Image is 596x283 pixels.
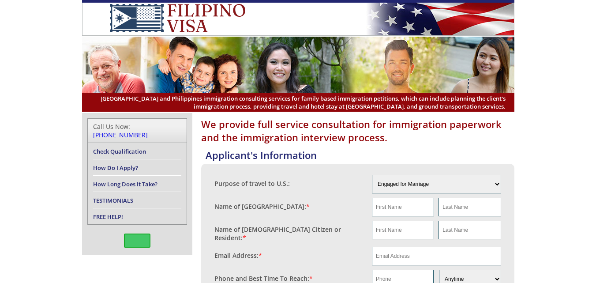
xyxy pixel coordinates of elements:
span: [GEOGRAPHIC_DATA] and Philippines immigration consulting services for family based immigration pe... [91,94,506,110]
a: How Do I Apply? [93,164,138,172]
input: Email Address [372,247,501,265]
input: First Name [372,198,434,216]
input: Last Name [439,198,501,216]
a: FREE HELP! [93,213,123,221]
input: First Name [372,221,434,239]
a: [PHONE_NUMBER] [93,131,148,139]
label: Email Address: [214,251,262,260]
a: How Long Does it Take? [93,180,157,188]
label: Phone and Best Time To Reach: [214,274,313,283]
h1: We provide full service consultation for immigration paperwork and the immigration interview proc... [201,117,514,144]
a: TESTIMONIALS [93,196,133,204]
div: Call Us Now: [93,122,181,139]
h4: Applicant's Information [206,148,514,162]
label: Name of [GEOGRAPHIC_DATA]: [214,202,310,211]
a: Check Qualification [93,147,146,155]
label: Name of [DEMOGRAPHIC_DATA] Citizen or Resident: [214,225,364,242]
label: Purpose of travel to U.S.: [214,179,290,188]
input: Last Name [439,221,501,239]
